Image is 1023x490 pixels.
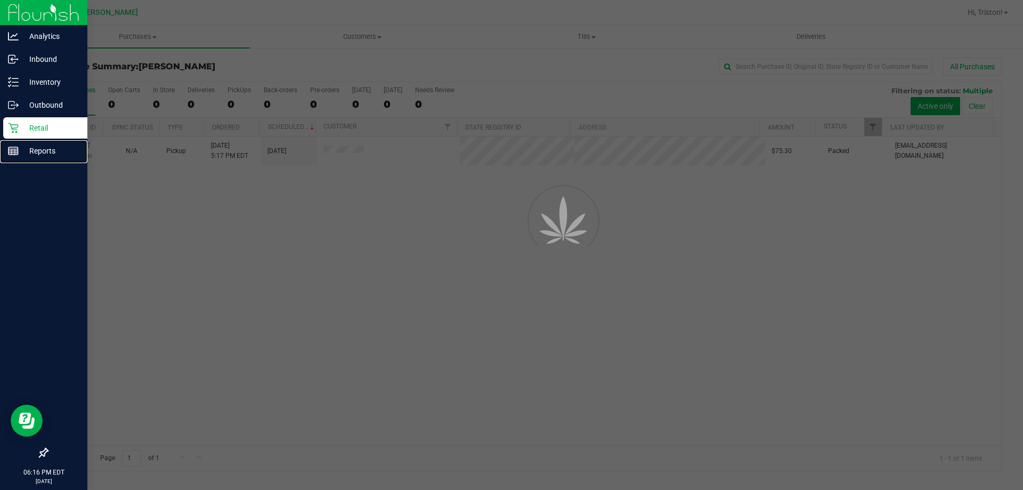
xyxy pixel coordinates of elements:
[8,31,19,42] inline-svg: Analytics
[19,53,83,66] p: Inbound
[8,146,19,156] inline-svg: Reports
[19,99,83,111] p: Outbound
[8,77,19,87] inline-svg: Inventory
[11,405,43,437] iframe: Resource center
[19,76,83,89] p: Inventory
[5,468,83,477] p: 06:16 PM EDT
[19,30,83,43] p: Analytics
[19,122,83,134] p: Retail
[19,144,83,157] p: Reports
[8,123,19,133] inline-svg: Retail
[8,54,19,65] inline-svg: Inbound
[8,100,19,110] inline-svg: Outbound
[5,477,83,485] p: [DATE]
